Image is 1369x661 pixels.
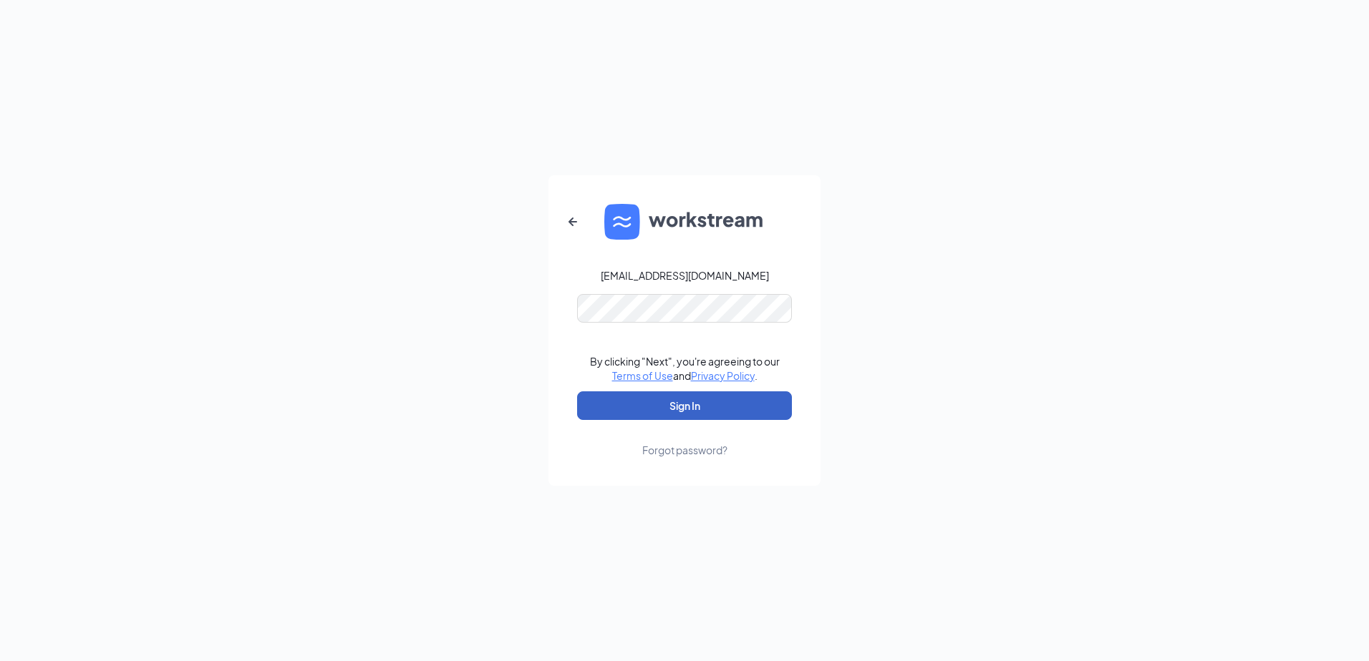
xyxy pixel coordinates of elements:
[612,369,673,382] a: Terms of Use
[642,443,727,457] div: Forgot password?
[556,205,590,239] button: ArrowLeftNew
[601,268,769,283] div: [EMAIL_ADDRESS][DOMAIN_NAME]
[604,204,765,240] img: WS logo and Workstream text
[642,420,727,457] a: Forgot password?
[577,391,792,420] button: Sign In
[691,369,755,382] a: Privacy Policy
[590,354,780,383] div: By clicking "Next", you're agreeing to our and .
[564,213,581,230] svg: ArrowLeftNew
